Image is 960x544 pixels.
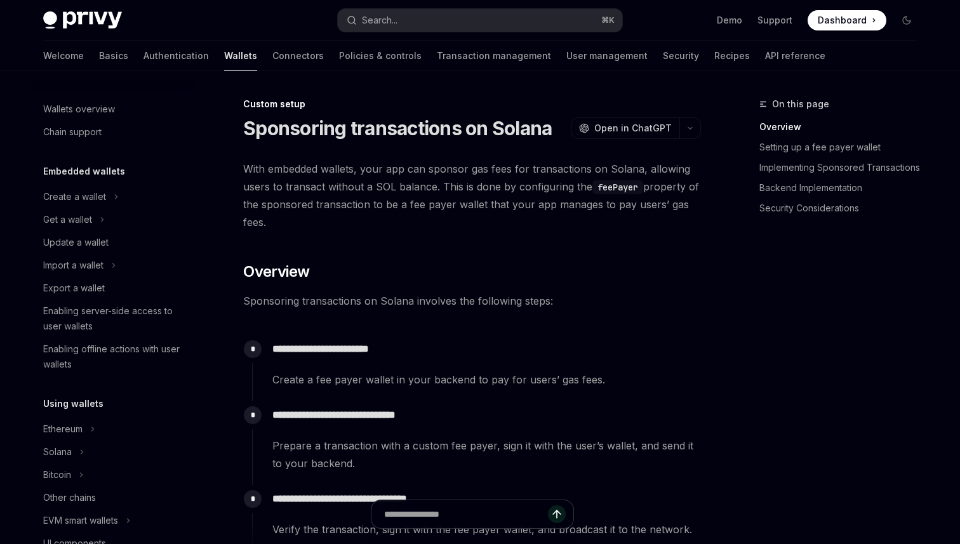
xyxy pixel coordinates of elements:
[43,490,96,505] div: Other chains
[714,41,750,71] a: Recipes
[808,10,886,30] a: Dashboard
[818,14,867,27] span: Dashboard
[243,98,701,110] div: Custom setup
[43,421,83,437] div: Ethereum
[759,137,927,157] a: Setting up a fee payer wallet
[33,254,196,277] button: Import a wallet
[437,41,551,71] a: Transaction management
[548,505,566,523] button: Send message
[272,371,700,388] span: Create a fee payer wallet in your backend to pay for users’ gas fees.
[33,231,196,254] a: Update a wallet
[765,41,825,71] a: API reference
[243,262,309,282] span: Overview
[33,121,196,143] a: Chain support
[272,437,700,472] span: Prepare a transaction with a custom fee payer, sign it with the user’s wallet, and send it to you...
[592,180,643,194] code: feePayer
[243,117,552,140] h1: Sponsoring transactions on Solana
[33,185,196,208] button: Create a wallet
[99,41,128,71] a: Basics
[33,463,196,486] button: Bitcoin
[33,277,196,300] a: Export a wallet
[759,117,927,137] a: Overview
[663,41,699,71] a: Security
[43,164,125,179] h5: Embedded wallets
[43,444,72,460] div: Solana
[33,338,196,376] a: Enabling offline actions with user wallets
[33,486,196,509] a: Other chains
[43,258,103,273] div: Import a wallet
[757,14,792,27] a: Support
[594,122,672,135] span: Open in ChatGPT
[43,467,71,482] div: Bitcoin
[43,11,122,29] img: dark logo
[33,418,196,441] button: Ethereum
[33,441,196,463] button: Solana
[566,41,648,71] a: User management
[339,41,422,71] a: Policies & controls
[759,178,927,198] a: Backend Implementation
[43,513,118,528] div: EVM smart wallets
[759,198,927,218] a: Security Considerations
[272,41,324,71] a: Connectors
[33,509,196,532] button: EVM smart wallets
[43,396,103,411] h5: Using wallets
[717,14,742,27] a: Demo
[43,41,84,71] a: Welcome
[33,208,196,231] button: Get a wallet
[759,157,927,178] a: Implementing Sponsored Transactions
[43,102,115,117] div: Wallets overview
[224,41,257,71] a: Wallets
[897,10,917,30] button: Toggle dark mode
[571,117,679,139] button: Open in ChatGPT
[384,500,548,528] input: Ask a question...
[772,96,829,112] span: On this page
[362,13,397,28] div: Search...
[33,300,196,338] a: Enabling server-side access to user wallets
[43,189,106,204] div: Create a wallet
[243,292,701,310] span: Sponsoring transactions on Solana involves the following steps:
[43,212,92,227] div: Get a wallet
[33,98,196,121] a: Wallets overview
[338,9,622,32] button: Search...⌘K
[601,15,615,25] span: ⌘ K
[243,160,701,231] span: With embedded wallets, your app can sponsor gas fees for transactions on Solana, allowing users t...
[43,342,188,372] div: Enabling offline actions with user wallets
[43,235,109,250] div: Update a wallet
[143,41,209,71] a: Authentication
[43,281,105,296] div: Export a wallet
[43,124,102,140] div: Chain support
[43,303,188,334] div: Enabling server-side access to user wallets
